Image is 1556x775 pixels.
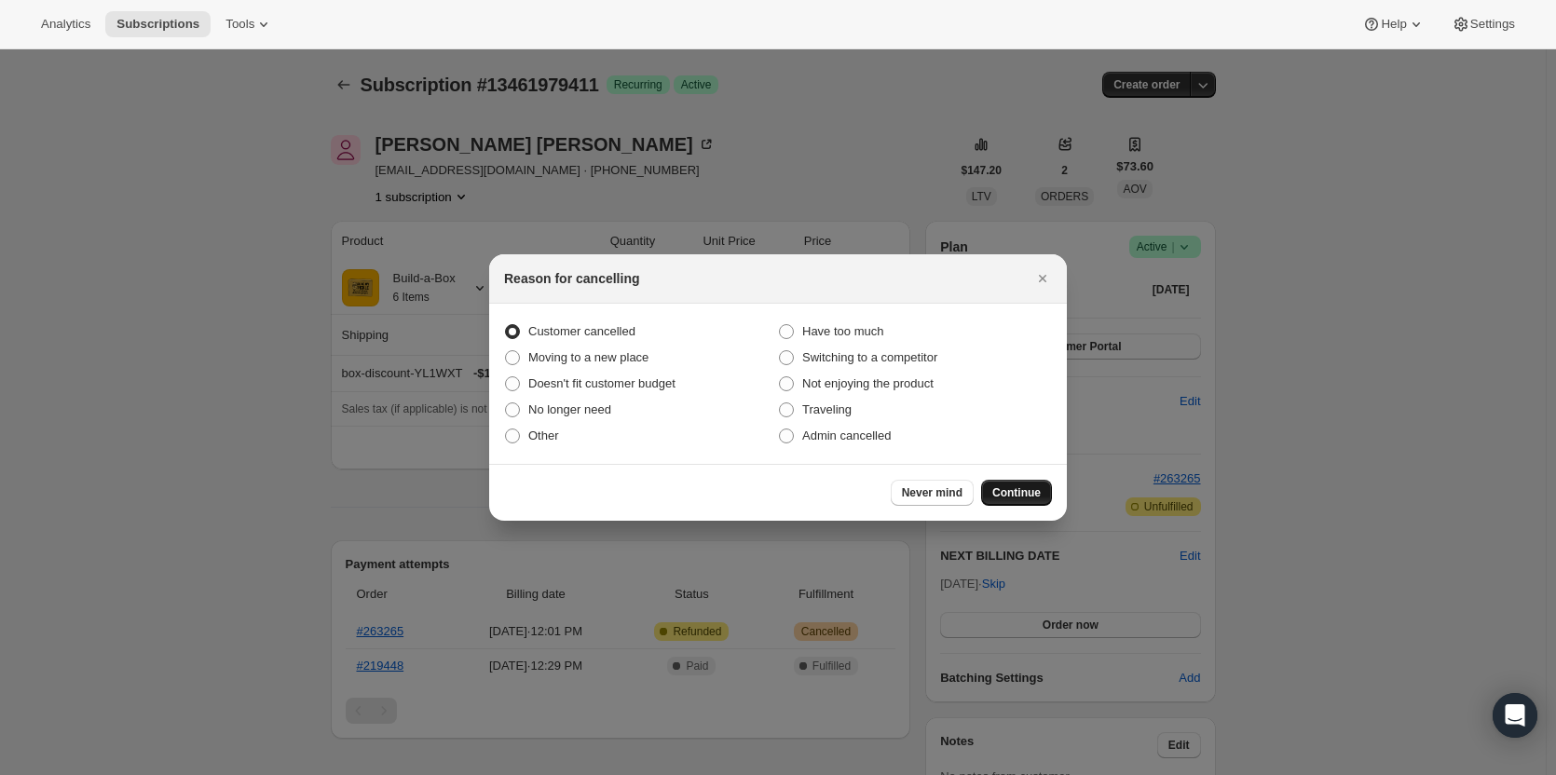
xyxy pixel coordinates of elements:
button: Close [1030,265,1056,292]
button: Tools [214,11,284,37]
span: Tools [225,17,254,32]
span: Moving to a new place [528,350,648,364]
button: Never mind [891,480,974,506]
span: Doesn't fit customer budget [528,376,676,390]
span: Help [1381,17,1406,32]
div: Open Intercom Messenger [1493,693,1537,738]
h2: Reason for cancelling [504,269,639,288]
span: Admin cancelled [802,428,891,442]
button: Continue [981,480,1052,506]
button: Analytics [30,11,102,37]
span: Have too much [802,324,883,338]
span: Subscriptions [116,17,199,32]
span: Continue [992,485,1041,500]
span: Other [528,428,559,442]
button: Subscriptions [105,11,211,37]
button: Help [1351,11,1436,37]
span: Settings [1470,17,1515,32]
span: Switching to a competitor [802,350,937,364]
span: Not enjoying the product [802,376,934,390]
span: Customer cancelled [528,324,635,338]
span: Traveling [802,402,852,416]
button: Settings [1440,11,1526,37]
span: No longer need [528,402,611,416]
span: Never mind [902,485,962,500]
span: Analytics [41,17,90,32]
